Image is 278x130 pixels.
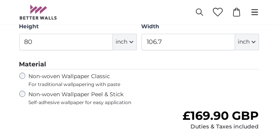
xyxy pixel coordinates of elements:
span: inch [116,38,128,46]
label: Height [19,23,137,31]
button: inch [113,34,137,50]
legend: Material [19,60,259,70]
label: Non-woven Wallpaper Peel & Stick [28,91,226,106]
label: Width [142,23,259,31]
span: Self-adhesive wallpaper for easy application [28,99,226,106]
button: inch [235,34,259,50]
span: For traditional wallpapering with paste [28,81,202,88]
img: Betterwalls [19,5,57,20]
label: Non-woven Wallpaper Classic [28,73,202,88]
span: £169.90 GBP [183,108,259,123]
span: inch [238,38,250,46]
